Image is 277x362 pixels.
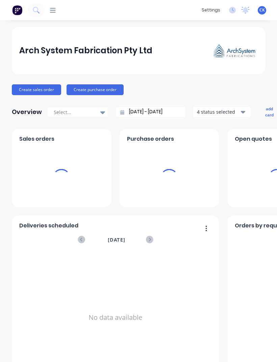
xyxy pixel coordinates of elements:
span: Sales orders [19,135,54,143]
img: Arch System Fabrication Pty Ltd [210,42,258,60]
span: CK [259,7,265,13]
div: settings [198,5,224,15]
button: 4 status selected [193,107,251,117]
button: Create sales order [12,84,61,95]
div: Arch System Fabrication Pty Ltd [19,44,152,57]
span: [DATE] [108,236,125,244]
span: Deliveries scheduled [19,222,78,230]
div: 4 status selected [197,108,240,115]
span: Open quotes [235,135,272,143]
div: Overview [12,105,42,119]
button: Create purchase order [67,84,124,95]
span: Purchase orders [127,135,174,143]
img: Factory [12,5,22,15]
